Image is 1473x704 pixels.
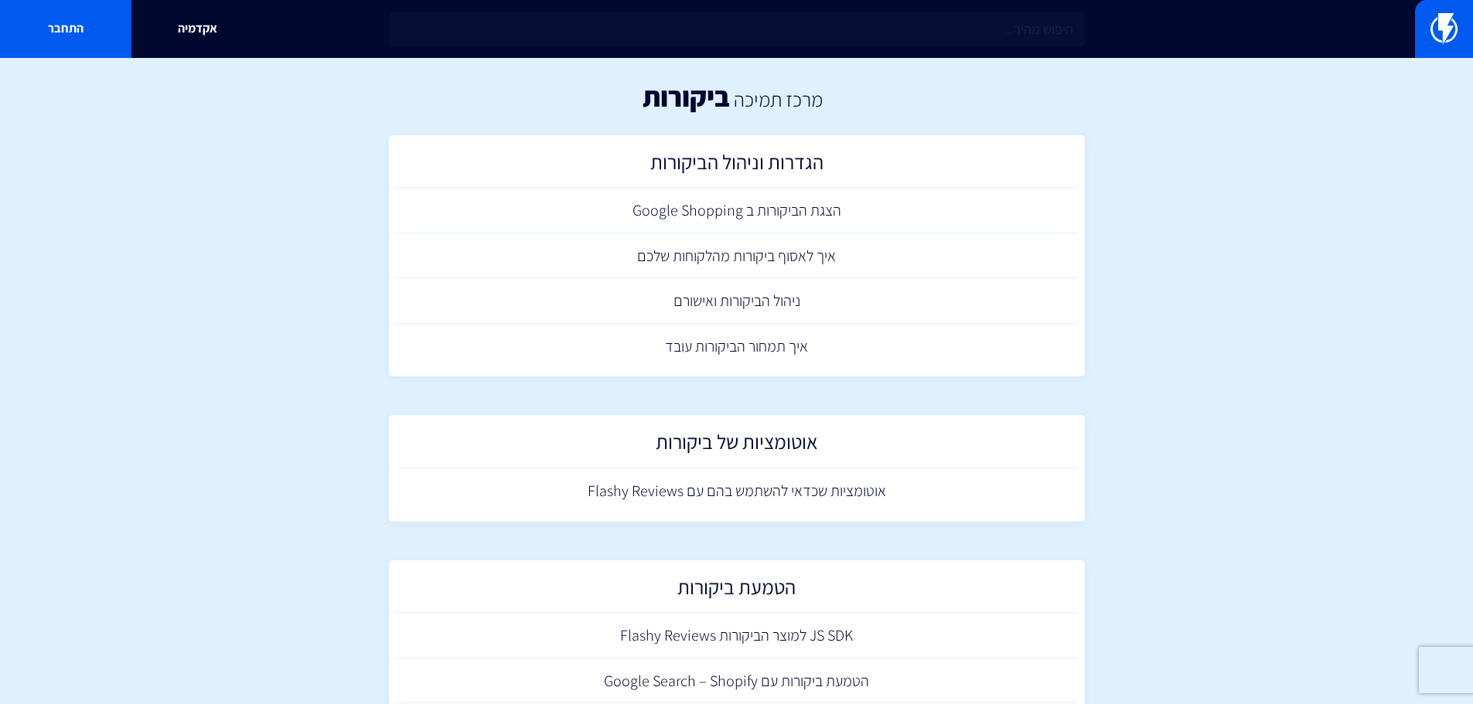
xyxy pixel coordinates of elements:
a: הטמעת ביקורות עם Google Search – Shopify [397,658,1077,704]
a: איך תמחור הביקורות עובד [397,324,1077,369]
h1: ביקורות [643,81,730,112]
h2: אוטומציות של ביקורות [404,430,1069,461]
a: הטמעת ביקורות [397,568,1077,614]
h2: הגדרות וניהול הביקורות [404,151,1069,181]
a: איך לאסוף ביקורות מהלקוחות שלכם [397,233,1077,279]
input: חיפוש מהיר... [389,12,1085,47]
a: JS SDK למוצר הביקורות Flashy Reviews [397,613,1077,658]
a: אוטומציות של ביקורות [397,423,1077,468]
a: ניהול הביקורות ואישורם [397,278,1077,324]
a: הגדרות וניהול הביקורות [397,143,1077,189]
a: אוטומציות שכדאי להשתמש בהם עם Flashy Reviews [397,468,1077,514]
a: הצגת הביקורות ב Google Shopping [397,188,1077,233]
h2: הטמעת ביקורות [404,576,1069,606]
a: מרכז תמיכה [734,86,823,112]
